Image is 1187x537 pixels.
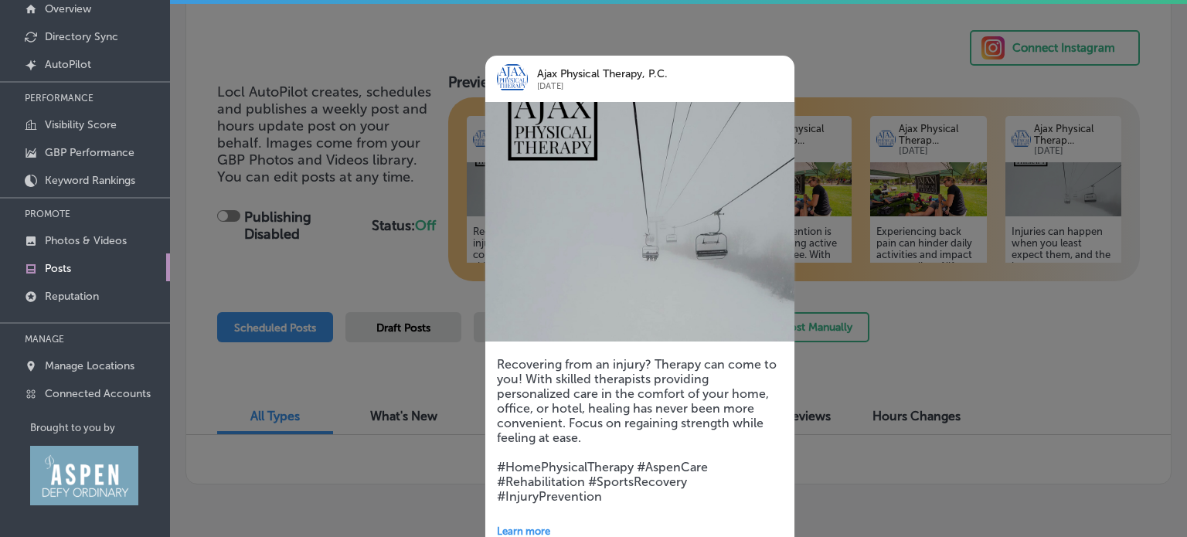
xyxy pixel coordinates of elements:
p: Reputation [45,290,99,303]
p: Visibility Score [45,118,117,131]
img: Aspen [30,446,138,505]
p: Photos & Videos [45,234,127,247]
img: logo [497,63,528,94]
span: Learn more [497,525,550,537]
h5: Recovering from an injury? Therapy can come to you! With skilled therapists providing personalize... [497,357,783,504]
p: Overview [45,2,91,15]
p: GBP Performance [45,146,134,159]
p: Posts [45,262,71,275]
p: Brought to you by [30,422,170,433]
p: Connected Accounts [45,387,151,400]
img: 1756367001679ba664-6e0d-45ad-adb9-804f934e6fd1_2023-12-28.png [485,102,794,342]
p: Directory Sync [45,30,118,43]
p: [DATE] [537,80,752,93]
p: Ajax Physical Therapy, P.C. [537,68,752,80]
p: Manage Locations [45,359,134,372]
p: Keyword Rankings [45,174,135,187]
p: AutoPilot [45,58,91,71]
